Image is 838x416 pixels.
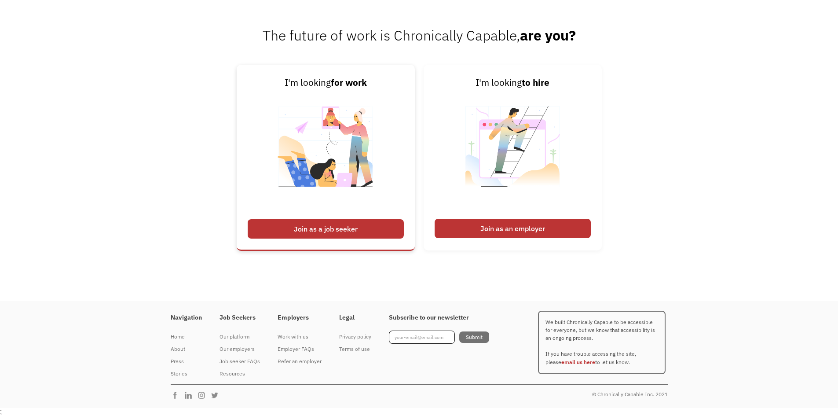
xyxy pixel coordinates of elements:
img: Chronically Capable Twitter Page [210,391,223,400]
strong: to hire [522,77,549,88]
div: Privacy policy [339,331,371,342]
form: Footer Newsletter [389,331,489,344]
img: Chronically Capable Instagram Page [197,391,210,400]
a: email us here [561,359,595,365]
div: About [171,344,202,354]
img: Chronically Capable Linkedin Page [184,391,197,400]
h4: Job Seekers [220,314,260,322]
h4: Employers [278,314,322,322]
a: Stories [171,368,202,380]
p: We built Chronically Capable to be accessible for everyone, but we know that accessibility is an ... [538,311,666,374]
a: About [171,343,202,355]
div: Job seeker FAQs [220,356,260,367]
h4: Navigation [171,314,202,322]
a: Our employers [220,343,260,355]
div: Our employers [220,344,260,354]
div: Resources [220,368,260,379]
a: Job seeker FAQs [220,355,260,368]
a: Press [171,355,202,368]
div: Join as an employer [435,219,591,238]
a: Refer an employer [278,355,322,368]
div: Employer FAQs [278,344,322,354]
h4: Legal [339,314,371,322]
a: Work with us [278,331,322,343]
a: I'm lookingfor workJoin as a job seeker [237,65,415,250]
a: Terms of use [339,343,371,355]
div: I'm looking [435,76,591,90]
div: Our platform [220,331,260,342]
div: Join as a job seeker [248,219,404,239]
div: I'm looking [248,76,404,90]
h4: Subscribe to our newsletter [389,314,489,322]
a: Privacy policy [339,331,371,343]
img: Illustrated image of people looking for work [271,90,381,214]
input: Submit [459,331,489,343]
div: Stories [171,368,202,379]
div: Work with us [278,331,322,342]
div: Refer an employer [278,356,322,367]
img: Chronically Capable Facebook Page [171,391,184,400]
a: Home [171,331,202,343]
a: Employer FAQs [278,343,322,355]
strong: are you? [520,26,576,44]
input: your-email@email.com [389,331,455,344]
div: Press [171,356,202,367]
div: © Chronically Capable Inc. 2021 [592,389,668,400]
a: Resources [220,368,260,380]
img: Illustrated image of someone looking to hire [458,90,567,214]
strong: for work [331,77,367,88]
a: Our platform [220,331,260,343]
a: I'm lookingto hireJoin as an employer [424,65,602,250]
span: The future of work is Chronically Capable, [263,26,576,44]
div: Home [171,331,202,342]
div: Terms of use [339,344,371,354]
